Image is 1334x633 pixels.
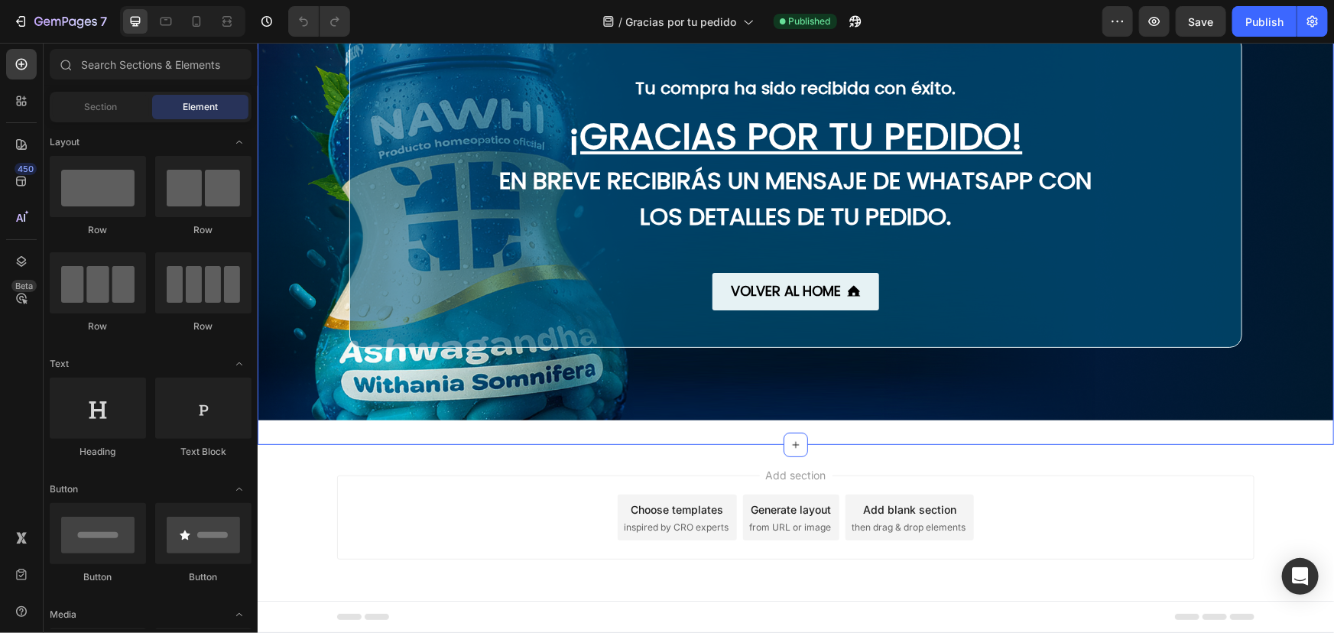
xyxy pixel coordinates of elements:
[100,12,107,31] p: 7
[50,482,78,496] span: Button
[50,223,146,237] div: Row
[155,445,252,459] div: Text Block
[494,459,574,475] div: Generate layout
[619,14,623,30] span: /
[626,14,737,30] span: Gracias por tu pedido
[455,230,622,267] a: VOLVER AL HOME
[227,130,252,154] span: Toggle open
[85,100,118,114] span: Section
[50,49,252,80] input: Search Sections & Elements
[1282,558,1319,595] div: Open Intercom Messenger
[1245,14,1284,30] div: Publish
[227,602,252,627] span: Toggle open
[15,163,37,175] div: 450
[183,100,218,114] span: Element
[50,570,146,584] div: Button
[366,478,471,492] span: inspired by CRO experts
[1232,6,1297,37] button: Publish
[473,236,583,261] p: VOLVER AL HOME
[258,43,1334,633] iframe: Design area
[227,477,252,502] span: Toggle open
[50,135,80,149] span: Layout
[1189,15,1214,28] span: Save
[6,6,114,37] button: 7
[374,459,466,475] div: Choose templates
[11,280,37,292] div: Beta
[155,320,252,333] div: Row
[50,357,69,371] span: Text
[288,6,350,37] div: Undo/Redo
[50,445,146,459] div: Heading
[50,608,76,622] span: Media
[605,459,699,475] div: Add blank section
[502,424,575,440] span: Add section
[50,320,146,333] div: Row
[227,352,252,376] span: Toggle open
[492,478,573,492] span: from URL or image
[594,478,708,492] span: then drag & drop elements
[155,570,252,584] div: Button
[789,15,831,28] span: Published
[155,223,252,237] div: Row
[1176,6,1226,37] button: Save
